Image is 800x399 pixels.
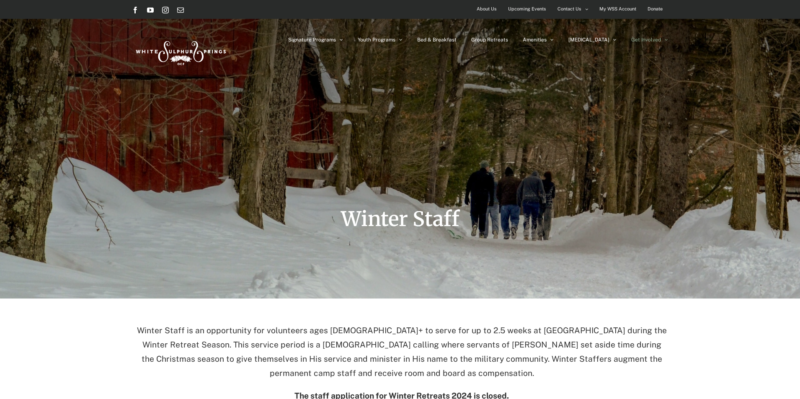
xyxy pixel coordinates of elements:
span: Get Involved [631,37,661,42]
a: Amenities [523,19,554,61]
span: Contact Us [557,3,581,15]
a: Bed & Breakfast [417,19,457,61]
span: Youth Programs [358,37,395,42]
p: Winter Staff is an opportunity for volunteers ages [DEMOGRAPHIC_DATA]+ to serve for up to 2.5 wee... [135,324,668,380]
a: [MEDICAL_DATA] [568,19,617,61]
a: Email [177,7,184,13]
a: Facebook [132,7,139,13]
a: Youth Programs [358,19,403,61]
a: Instagram [162,7,169,13]
a: YouTube [147,7,154,13]
a: Signature Programs [288,19,343,61]
span: Amenities [523,37,547,42]
span: Signature Programs [288,37,336,42]
span: My WSS Account [599,3,636,15]
span: Winter Staff [341,206,459,232]
span: Upcoming Events [508,3,546,15]
a: Get Involved [631,19,668,61]
span: Bed & Breakfast [417,37,457,42]
span: Donate [648,3,663,15]
span: [MEDICAL_DATA] [568,37,609,42]
span: Group Retreats [471,37,508,42]
a: Group Retreats [471,19,508,61]
span: About Us [477,3,497,15]
img: White Sulphur Springs Logo [132,32,228,71]
nav: Main Menu [288,19,668,61]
